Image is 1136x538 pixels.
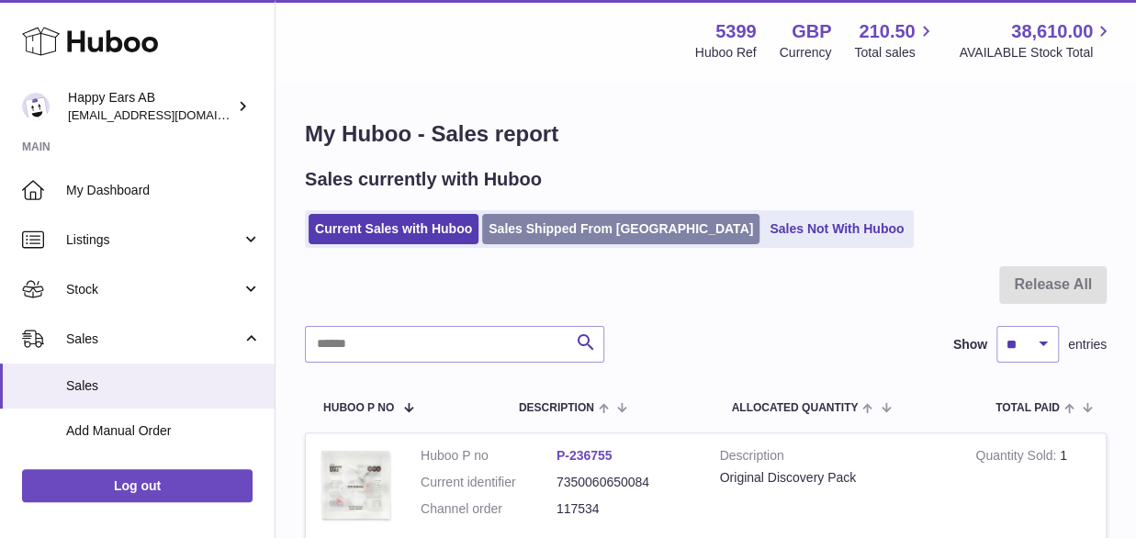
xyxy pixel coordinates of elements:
span: ALLOCATED Quantity [731,402,858,414]
h1: My Huboo - Sales report [305,119,1107,149]
span: [EMAIL_ADDRESS][DOMAIN_NAME] [68,107,270,122]
div: Original Discovery Pack [720,469,949,487]
span: Sales [66,377,261,395]
span: Total sales [854,44,936,62]
dt: Channel order [421,500,557,518]
dd: 117534 [557,500,692,518]
a: 38,610.00 AVAILABLE Stock Total [959,19,1114,62]
span: AVAILABLE Stock Total [959,44,1114,62]
dt: Huboo P no [421,447,557,465]
strong: Quantity Sold [975,448,1060,467]
span: Huboo P no [323,402,394,414]
span: 210.50 [859,19,915,44]
span: Stock [66,281,242,298]
span: Listings [66,231,242,249]
strong: GBP [792,19,831,44]
dd: 7350060650084 [557,474,692,491]
strong: 5399 [715,19,757,44]
span: Add Manual Order [66,422,261,440]
span: Total paid [995,402,1060,414]
span: entries [1068,336,1107,353]
img: 53991712582217.png [320,447,393,522]
img: 3pl@happyearsearplugs.com [22,93,50,120]
span: Sales [66,331,242,348]
div: Huboo Ref [695,44,757,62]
span: 38,610.00 [1011,19,1093,44]
a: 210.50 Total sales [854,19,936,62]
span: My Dashboard [66,182,261,199]
strong: Description [720,447,949,469]
span: Description [519,402,594,414]
div: Happy Ears AB [68,89,233,124]
h2: Sales currently with Huboo [305,167,542,192]
a: P-236755 [557,448,613,463]
label: Show [953,336,987,353]
a: Sales Shipped From [GEOGRAPHIC_DATA] [482,214,759,244]
div: Currency [780,44,832,62]
a: Log out [22,469,253,502]
a: Sales Not With Huboo [763,214,910,244]
dt: Current identifier [421,474,557,491]
a: Current Sales with Huboo [309,214,478,244]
